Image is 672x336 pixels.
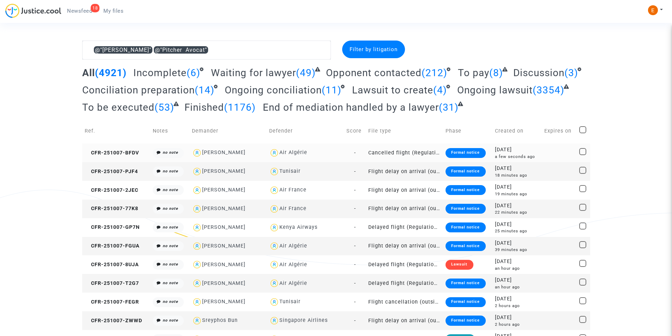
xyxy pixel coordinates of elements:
span: Ongoing conciliation [225,84,322,96]
span: Filter by litigation [350,46,398,53]
span: Lawsuit to create [352,84,433,96]
span: (8) [489,67,503,79]
div: a few seconds ago [495,154,539,160]
div: [PERSON_NAME] [202,149,246,155]
i: no note [163,150,178,155]
i: no note [163,262,178,267]
td: Demander [189,118,267,143]
img: icon-user.svg [192,316,202,326]
td: Flight delay on arrival (outside of EU - Montreal Convention) [366,181,443,200]
td: Flight delay on arrival (outside of EU - Montreal Convention) [366,311,443,330]
img: icon-user.svg [269,316,279,326]
i: no note [163,225,178,230]
div: Air Algérie [279,262,307,268]
img: icon-user.svg [192,278,202,288]
td: File type [366,118,443,143]
div: Formal notice [446,185,485,195]
span: - [354,318,356,324]
i: no note [163,206,178,211]
div: 22 minutes ago [495,209,539,215]
img: icon-user.svg [192,259,202,270]
img: icon-user.svg [269,166,279,177]
span: (49) [296,67,316,79]
div: [DATE] [495,314,539,322]
span: CFR-251007-77K8 [85,206,138,212]
img: icon-user.svg [269,185,279,195]
div: 25 minutes ago [495,228,539,234]
div: Air France [279,187,307,193]
div: [PERSON_NAME] [202,206,246,212]
i: no note [163,169,178,173]
div: Formal notice [446,297,485,307]
div: Formal notice [446,316,485,325]
div: Air Algérie [279,243,307,249]
img: icon-user.svg [192,185,202,195]
div: [PERSON_NAME] [202,243,246,249]
div: 19 minutes ago [495,191,539,197]
div: [PERSON_NAME] [202,187,246,193]
img: icon-user.svg [269,222,279,233]
span: To be executed [82,102,155,113]
img: icon-user.svg [192,241,202,251]
td: Delayed flight (Regulation EC 261/2004) [366,218,443,237]
span: Ongoing lawsuit [457,84,533,96]
div: [PERSON_NAME] [202,280,246,286]
span: Conciliation preparation [82,84,195,96]
div: Formal notice [446,166,485,176]
span: Newsfeed [67,8,92,14]
img: icon-user.svg [192,166,202,177]
span: CFR-251007-BFDV [85,150,139,156]
i: no note [163,244,178,248]
a: 18Newsfeed [61,6,98,16]
span: - [354,150,356,156]
div: [DATE] [495,146,539,154]
span: (4) [433,84,447,96]
img: icon-user.svg [269,278,279,288]
div: [PERSON_NAME] [202,262,246,268]
span: Opponent contacted [326,67,422,79]
span: Incomplete [133,67,187,79]
div: Formal notice [446,241,485,251]
div: Tunisair [279,168,301,174]
td: Cancelled flight (Regulation EC 261/2004) [366,143,443,162]
img: icon-user.svg [269,297,279,307]
span: Waiting for lawyer [211,67,296,79]
i: no note [163,188,178,192]
span: (6) [187,67,200,79]
div: [PERSON_NAME] [202,224,246,230]
span: CFR-251007-2JEC [85,187,138,193]
td: Defender [267,118,344,143]
span: - [354,187,356,193]
i: no note [163,318,178,323]
span: CFR-251007-T2G7 [85,280,139,286]
span: Finished [184,102,224,113]
div: an hour ago [495,284,539,290]
div: [DATE] [495,258,539,265]
img: icon-user.svg [269,241,279,251]
span: (53) [155,102,174,113]
div: 2 hours ago [495,303,539,309]
div: an hour ago [495,265,539,271]
span: (3354) [533,84,564,96]
span: Discussion [513,67,564,79]
div: [DATE] [495,295,539,303]
td: Expires on [542,118,577,143]
div: [DATE] [495,165,539,172]
div: Air Algérie [279,149,307,155]
span: CFR-251007-ZWWD [85,318,142,324]
span: (31) [439,102,459,113]
span: CFR-251007-PJF4 [85,169,138,175]
span: All [82,67,95,79]
td: Score [344,118,366,143]
img: icon-user.svg [192,222,202,233]
div: [DATE] [495,221,539,228]
img: icon-user.svg [192,297,202,307]
div: Tunisair [279,299,301,305]
span: CFR-251007-FEGR [85,299,139,305]
td: Flight delay on arrival (outside of EU - Montreal Convention) [366,200,443,218]
div: Singapore Airlines [279,317,328,323]
i: no note [163,281,178,285]
span: End of mediation handled by a lawyer [263,102,439,113]
div: Air France [279,206,307,212]
td: Delayed flight (Regulation EC 261/2004) [366,255,443,274]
